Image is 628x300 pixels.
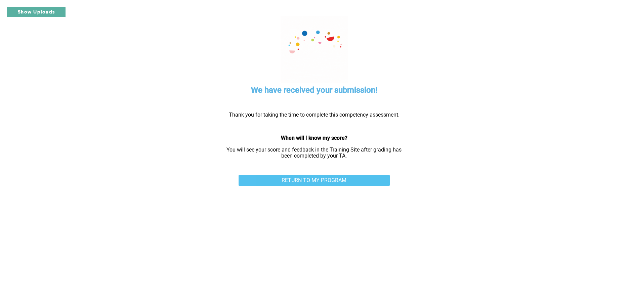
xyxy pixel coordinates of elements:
[222,112,407,118] p: Thank you for taking the time to complete this competency assessment.
[222,147,407,159] p: You will see your score and feedback in the Training Site after grading has been completed by you...
[281,16,348,83] img: celebration.7678411f.gif
[239,175,390,186] a: RETURN TO MY PROGRAM
[251,85,377,96] h5: We have received your submission!
[218,203,410,300] iframe: User feedback survey
[281,135,347,141] strong: When will I know my score?
[7,7,66,17] button: Show Uploads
